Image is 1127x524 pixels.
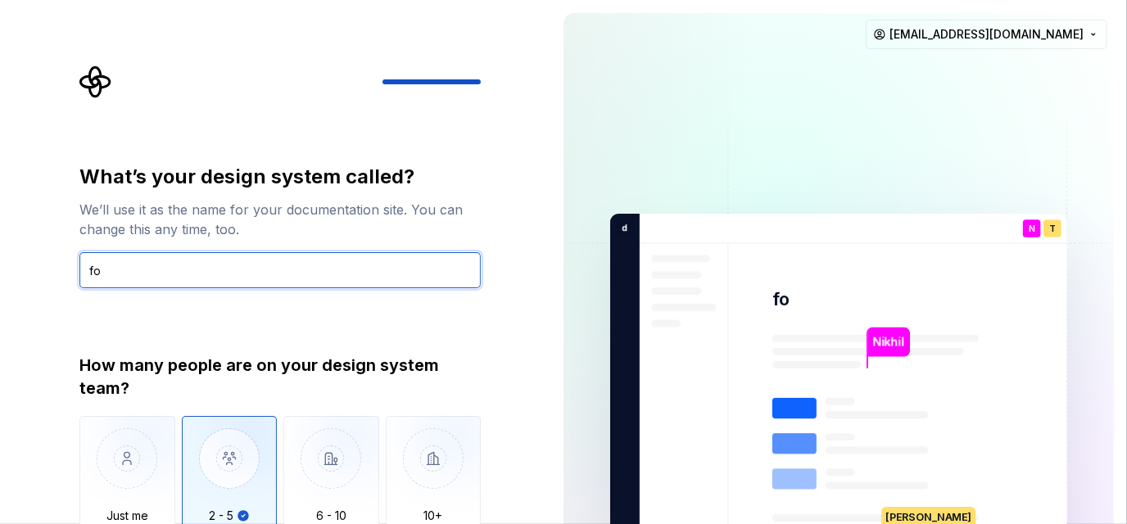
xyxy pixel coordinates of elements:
p: d [616,221,627,236]
p: fo [772,287,790,311]
div: We’ll use it as the name for your documentation site. You can change this any time, too. [79,200,481,239]
div: T [1043,219,1061,237]
button: [EMAIL_ADDRESS][DOMAIN_NAME] [866,20,1107,49]
p: N [1029,224,1035,233]
p: Nikhil [872,333,904,351]
span: [EMAIL_ADDRESS][DOMAIN_NAME] [889,26,1084,43]
div: What’s your design system called? [79,164,481,190]
svg: Supernova Logo [79,65,112,98]
div: How many people are on your design system team? [79,354,481,400]
input: Design system name [79,252,481,288]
